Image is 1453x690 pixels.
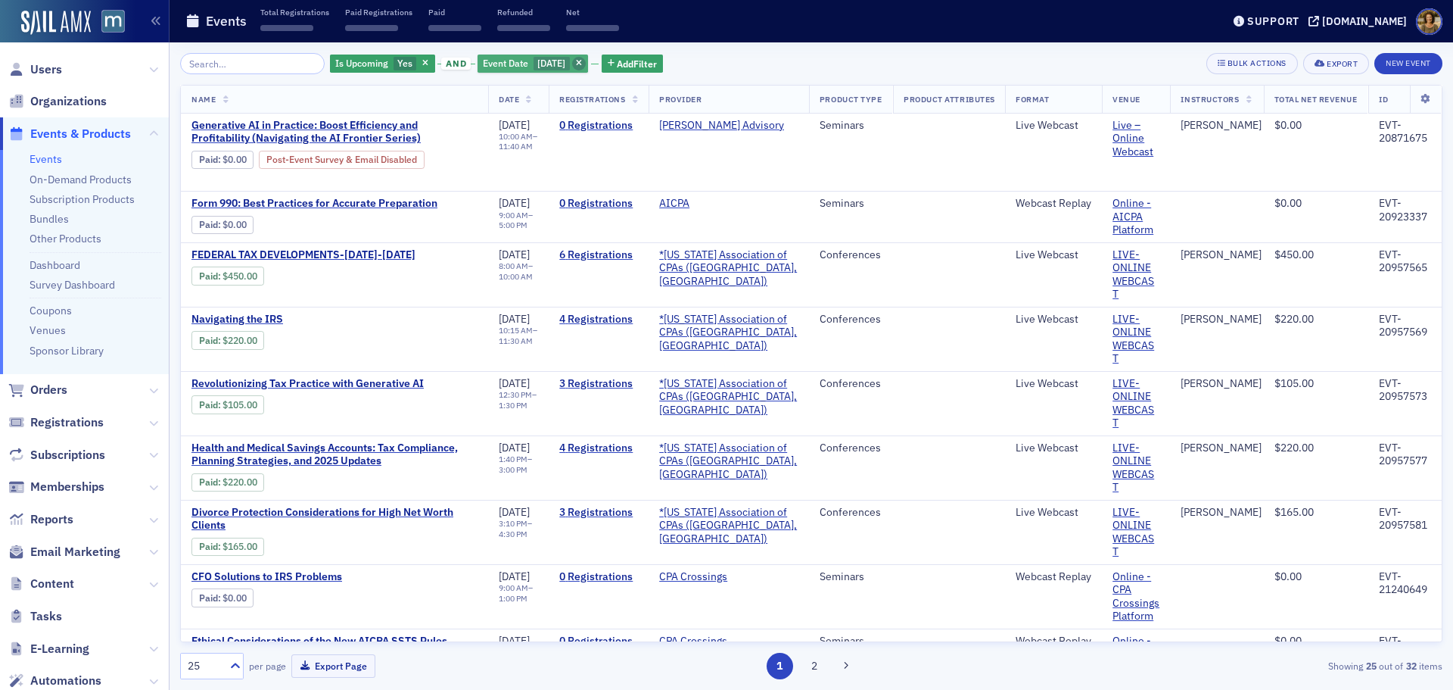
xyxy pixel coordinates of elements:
[659,248,798,289] span: *Maryland Association of CPAs (Timonium, MD)
[820,197,882,211] div: Seminars
[191,248,446,262] a: FEDERAL TAX DEVELOPMENTS-[DATE]-[DATE]
[820,248,882,262] div: Conferences
[659,197,689,211] a: AICPA
[30,232,101,245] a: Other Products
[191,331,264,349] div: Paid: 4 - $22000
[1274,570,1302,583] span: $0.00
[30,61,62,78] span: Users
[191,635,447,648] a: Ethical Considerations of the New AICPA SSTS Rules
[499,505,530,519] span: [DATE]
[499,271,533,282] time: 10:00 AM
[499,141,533,151] time: 11:40 AM
[659,442,798,482] a: *[US_STATE] Association of CPAs ([GEOGRAPHIC_DATA], [GEOGRAPHIC_DATA])
[904,94,994,105] span: Product Attributes
[199,592,218,604] a: Paid
[199,335,218,346] a: Paid
[1181,442,1262,455] a: [PERSON_NAME]
[222,154,247,165] span: $0.00
[191,538,264,556] div: Paid: 3 - $16500
[30,673,101,689] span: Automations
[1016,570,1091,584] div: Webcast Replay
[499,248,530,261] span: [DATE]
[499,593,527,604] time: 1:00 PM
[222,592,247,604] span: $0.00
[345,25,398,31] span: ‌
[1112,119,1159,159] a: Live – Online Webcast
[499,220,527,230] time: 5:00 PM
[8,673,101,689] a: Automations
[199,476,218,488] a: Paid
[801,653,827,679] button: 2
[199,399,222,411] span: :
[1379,506,1431,532] div: EVT-20957581
[1274,634,1302,648] span: $0.00
[191,589,254,607] div: Paid: 0 - $0
[1303,53,1369,74] button: Export
[559,197,638,211] a: 0 Registrations
[1274,94,1358,105] span: Total Net Revenue
[330,55,435,73] div: Yes
[222,270,257,282] span: $450.00
[8,61,62,78] a: Users
[30,93,107,110] span: Organizations
[188,658,221,674] div: 25
[191,506,478,532] a: Divorce Protection Considerations for High Net Worth Clients
[659,119,784,133] a: [PERSON_NAME] Advisory
[566,25,619,31] span: ‌
[30,382,67,398] span: Orders
[537,57,565,69] span: [DATE]
[1016,197,1091,211] div: Webcast Replay
[30,152,62,166] a: Events
[8,93,107,110] a: Organizations
[1181,119,1262,133] a: [PERSON_NAME]
[222,219,247,230] span: $0.00
[1181,377,1262,391] div: [PERSON_NAME]
[199,592,222,604] span: :
[499,464,527,475] time: 3:00 PM
[1112,442,1159,495] a: LIVE- ONLINE WEBCAST
[602,55,664,73] button: AddFilter
[199,335,222,346] span: :
[499,376,530,390] span: [DATE]
[659,570,727,584] a: CPA Crossings
[30,126,131,142] span: Events & Products
[1112,635,1159,688] a: Online - CPA Crossings Platform
[30,192,135,206] a: Subscription Products
[659,570,755,584] span: CPA Crossings
[659,313,798,353] span: *Maryland Association of CPAs (Timonium, MD)
[820,94,882,105] span: Product Type
[1112,197,1159,237] a: Online - AICPA Platform
[559,506,638,520] a: 3 Registrations
[1181,506,1262,520] div: [PERSON_NAME]
[499,454,538,474] div: –
[1274,376,1314,390] span: $105.00
[191,119,478,145] a: Generative AI in Practice: Boost Efficiency and Profitability (Navigating the AI Frontier Series)
[659,94,702,105] span: Provider
[21,11,91,35] a: SailAMX
[559,248,638,262] a: 6 Registrations
[499,211,538,230] div: –
[222,541,257,552] span: $165.00
[1274,196,1302,210] span: $0.00
[191,94,216,105] span: Name
[191,377,446,391] span: Revolutionizing Tax Practice with Generative AI
[191,473,264,492] div: Paid: 4 - $22000
[30,544,120,560] span: Email Marketing
[441,58,471,70] span: and
[260,7,329,17] p: Total Registrations
[820,570,882,584] div: Seminars
[499,570,530,583] span: [DATE]
[559,570,638,584] a: 0 Registrations
[260,25,313,31] span: ‌
[191,313,446,326] a: Navigating the IRS
[1016,119,1091,133] div: Live Webcast
[1181,248,1262,262] a: [PERSON_NAME]
[191,197,446,211] a: Form 990: Best Practices for Accurate Preparation
[820,119,882,133] div: Seminars
[1016,94,1049,105] span: Format
[499,118,530,132] span: [DATE]
[30,304,72,317] a: Coupons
